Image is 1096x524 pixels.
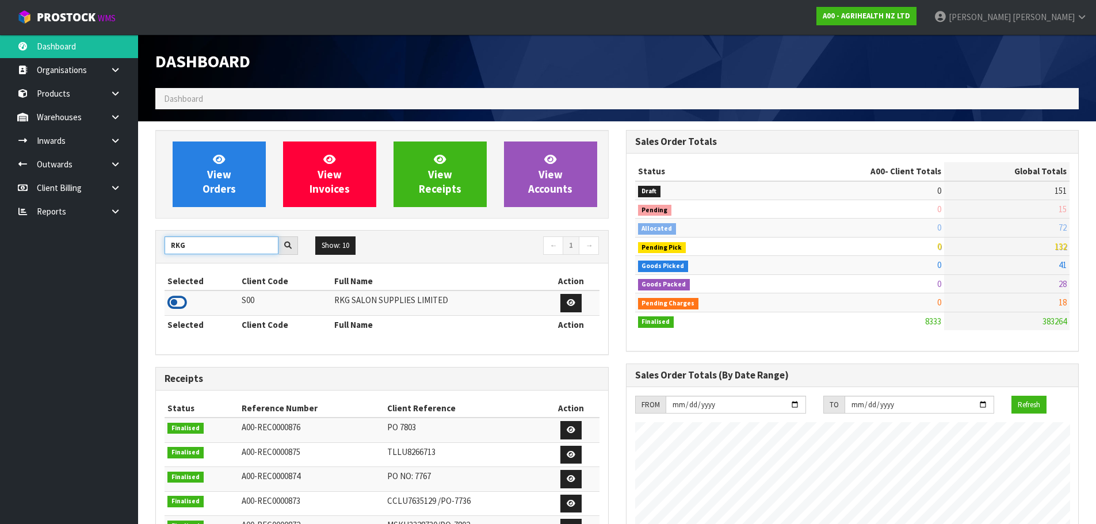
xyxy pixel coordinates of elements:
[1055,241,1067,252] span: 132
[1042,316,1067,327] span: 383264
[315,236,356,255] button: Show: 10
[823,396,845,414] div: TO
[164,93,203,104] span: Dashboard
[394,141,487,207] a: ViewReceipts
[165,373,599,384] h3: Receipts
[949,12,1011,22] span: [PERSON_NAME]
[98,13,116,24] small: WMS
[391,236,599,257] nav: Page navigation
[635,162,779,181] th: Status
[1059,278,1067,289] span: 28
[1059,204,1067,215] span: 15
[543,315,599,334] th: Action
[638,242,686,254] span: Pending Pick
[17,10,32,24] img: cube-alt.png
[635,136,1070,147] h3: Sales Order Totals
[384,399,543,418] th: Client Reference
[239,399,384,418] th: Reference Number
[504,141,597,207] a: ViewAccounts
[165,315,239,334] th: Selected
[937,222,941,233] span: 0
[167,423,204,434] span: Finalised
[167,496,204,507] span: Finalised
[165,272,239,290] th: Selected
[937,297,941,308] span: 0
[937,185,941,196] span: 0
[167,447,204,458] span: Finalised
[167,472,204,483] span: Finalised
[937,278,941,289] span: 0
[543,272,599,290] th: Action
[331,290,543,315] td: RKG SALON SUPPLIES LIMITED
[638,279,690,290] span: Goods Packed
[1013,12,1075,22] span: [PERSON_NAME]
[37,10,96,25] span: ProStock
[543,236,563,255] a: ←
[778,162,944,181] th: - Client Totals
[331,315,543,334] th: Full Name
[944,162,1070,181] th: Global Totals
[387,495,471,506] span: CCLU7635129 /PO-7736
[638,298,699,309] span: Pending Charges
[239,315,331,334] th: Client Code
[242,471,300,481] span: A00-REC0000874
[239,290,331,315] td: S00
[173,141,266,207] a: ViewOrders
[816,7,916,25] a: A00 - AGRIHEALTH NZ LTD
[528,152,572,196] span: View Accounts
[203,152,236,196] span: View Orders
[310,152,350,196] span: View Invoices
[165,399,239,418] th: Status
[937,241,941,252] span: 0
[283,141,376,207] a: ViewInvoices
[925,316,941,327] span: 8333
[1011,396,1047,414] button: Refresh
[242,495,300,506] span: A00-REC0000873
[579,236,599,255] a: →
[242,446,300,457] span: A00-REC0000875
[937,204,941,215] span: 0
[638,316,674,328] span: Finalised
[155,50,250,72] span: Dashboard
[387,471,431,481] span: PO NO: 7767
[331,272,543,290] th: Full Name
[638,205,672,216] span: Pending
[165,236,278,254] input: Search clients
[239,272,331,290] th: Client Code
[1059,297,1067,308] span: 18
[823,11,910,21] strong: A00 - AGRIHEALTH NZ LTD
[870,166,885,177] span: A00
[1055,185,1067,196] span: 151
[638,223,677,235] span: Allocated
[242,422,300,433] span: A00-REC0000876
[1059,259,1067,270] span: 41
[563,236,579,255] a: 1
[635,396,666,414] div: FROM
[387,422,416,433] span: PO 7803
[635,370,1070,381] h3: Sales Order Totals (By Date Range)
[419,152,461,196] span: View Receipts
[387,446,436,457] span: TLLU8266713
[1059,222,1067,233] span: 72
[638,261,689,272] span: Goods Picked
[543,399,599,418] th: Action
[937,259,941,270] span: 0
[638,186,661,197] span: Draft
